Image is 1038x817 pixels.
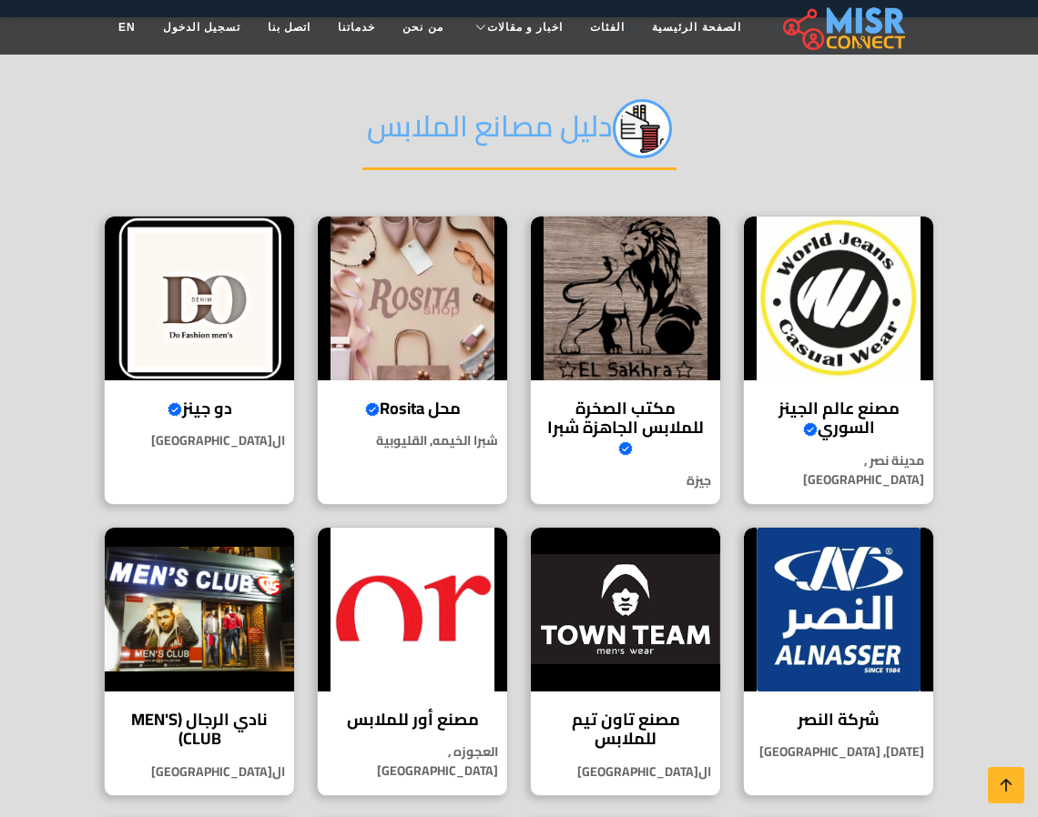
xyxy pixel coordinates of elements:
[618,441,633,456] svg: Verified account
[318,528,507,691] img: مصنع أور للملابس
[613,99,672,158] img: jc8qEEzyi89FPzAOrPPq.png
[105,528,294,691] img: نادي الرجال (MEN'S CLUB)
[362,99,677,170] h2: دليل مصانع الملابس
[105,762,294,782] p: ال[GEOGRAPHIC_DATA]
[93,527,306,796] a: نادي الرجال (MEN'S CLUB) نادي الرجال (MEN'S CLUB) ال[GEOGRAPHIC_DATA]
[331,710,494,730] h4: مصنع أور للملابس
[744,217,933,380] img: مصنع عالم الجينز السوري
[544,710,707,749] h4: مصنع تاون تيم للملابس
[783,5,905,50] img: main.misr_connect
[93,216,306,505] a: دو جينز دو جينز ال[GEOGRAPHIC_DATA]
[544,398,707,458] h4: مكتب الصخرة للملابس الجاهزة شبرا
[531,528,720,691] img: مصنع تاون تيم للملابس
[758,710,920,730] h4: شركة النصر
[306,527,519,796] a: مصنع أور للملابس مصنع أور للملابس العجوزه , [GEOGRAPHIC_DATA]
[331,398,494,419] h4: محل Rosita
[324,10,389,45] a: خدماتنا
[318,431,507,450] p: شبرا الخيمه, القليوبية
[758,398,920,438] h4: مصنع عالم الجينز السوري
[487,19,564,35] span: اخبار و مقالات
[519,527,732,796] a: مصنع تاون تيم للملابس مصنع تاون تيم للملابس ال[GEOGRAPHIC_DATA]
[744,742,933,762] p: [DATE], [GEOGRAPHIC_DATA]
[306,216,519,505] a: محل Rosita محل Rosita شبرا الخيمه, القليوبية
[803,422,818,437] svg: Verified account
[168,402,182,417] svg: Verified account
[744,528,933,691] img: شركة النصر
[531,471,720,490] p: جيزة
[105,10,149,45] a: EN
[744,451,933,489] p: مدينة نصر , [GEOGRAPHIC_DATA]
[531,217,720,380] img: مكتب الصخرة للملابس الجاهزة شبرا
[254,10,324,45] a: اتصل بنا
[118,710,280,749] h4: نادي الرجال (MEN'S CLUB)
[318,217,507,380] img: محل Rosita
[365,402,380,417] svg: Verified account
[576,10,638,45] a: الفئات
[638,10,754,45] a: الصفحة الرئيسية
[457,10,577,45] a: اخبار و مقالات
[732,527,945,796] a: شركة النصر شركة النصر [DATE], [GEOGRAPHIC_DATA]
[389,10,456,45] a: من نحن
[118,398,280,419] h4: دو جينز
[519,216,732,505] a: مكتب الصخرة للملابس الجاهزة شبرا مكتب الصخرة للملابس الجاهزة شبرا جيزة
[105,217,294,380] img: دو جينز
[105,431,294,450] p: ال[GEOGRAPHIC_DATA]
[149,10,254,45] a: تسجيل الدخول
[318,742,507,781] p: العجوزه , [GEOGRAPHIC_DATA]
[732,216,945,505] a: مصنع عالم الجينز السوري مصنع عالم الجينز السوري مدينة نصر , [GEOGRAPHIC_DATA]
[531,762,720,782] p: ال[GEOGRAPHIC_DATA]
